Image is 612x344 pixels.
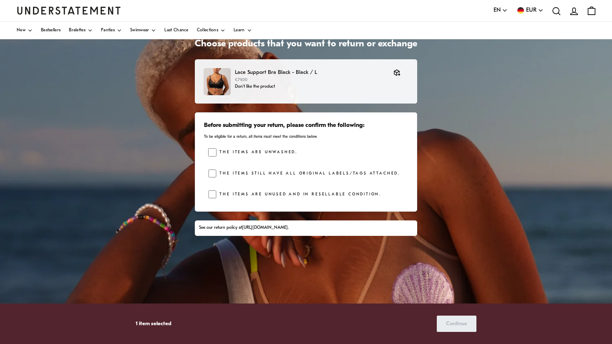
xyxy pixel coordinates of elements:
[197,22,225,39] a: Collections
[17,7,121,14] a: Understatement Homepage
[195,38,417,51] h1: Choose products that you want to return or exchange
[235,83,385,90] p: Don't like the product
[69,22,93,39] a: Bralettes
[164,22,188,39] a: Last Chance
[41,28,60,33] span: Bestsellers
[17,22,33,39] a: New
[204,134,408,139] p: To be eligible for a return, all items must meet the conditions below.
[234,22,252,39] a: Learn
[235,68,385,77] p: Lace Support Bra Black - Black / L
[217,190,381,199] label: The items are unused and in resellable condition.
[494,6,508,15] button: EN
[204,68,231,95] img: SABO-BRA-XXL-018_01.jpg
[41,22,60,39] a: Bestsellers
[17,28,25,33] span: New
[494,6,501,15] span: EN
[217,169,400,178] label: The items still have all original labels/tags attached.
[526,6,536,15] span: EUR
[204,121,408,130] h3: Before submitting your return, please confirm the following:
[217,148,297,157] label: The items are unwashed.
[516,6,544,15] button: EUR
[242,225,288,230] a: [URL][DOMAIN_NAME]
[199,225,413,231] div: See our return policy at .
[130,22,156,39] a: Swimwear
[235,77,385,83] p: €79.00
[197,28,218,33] span: Collections
[101,28,115,33] span: Panties
[69,28,86,33] span: Bralettes
[130,28,149,33] span: Swimwear
[101,22,122,39] a: Panties
[234,28,245,33] span: Learn
[164,28,188,33] span: Last Chance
